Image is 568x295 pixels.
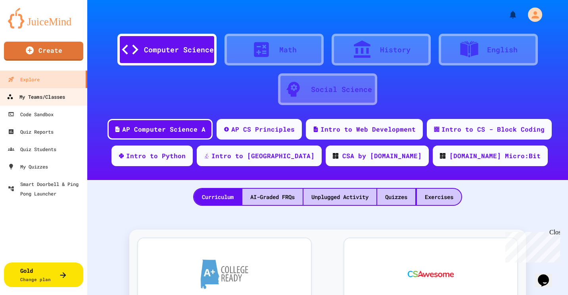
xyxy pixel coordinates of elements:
div: Unplugged Activity [303,189,376,205]
img: logo-orange.svg [8,8,79,29]
div: Smart Doorbell & Ping Pong Launcher [8,179,84,198]
img: CODE_logo_RGB.png [333,153,338,159]
iframe: chat widget [535,263,560,287]
div: My Account [520,6,544,24]
div: AP Computer Science A [122,125,205,134]
div: My Teams/Classes [7,92,65,102]
div: Exercises [417,189,461,205]
a: Create [4,42,83,61]
div: CSA by [DOMAIN_NAME] [342,151,422,161]
div: Explore [8,75,40,84]
div: History [380,44,411,55]
div: Curriculum [194,189,242,205]
div: Social Science [311,84,372,95]
div: English [487,44,518,55]
div: Math [279,44,297,55]
div: Gold [20,266,51,283]
span: Change plan [20,276,51,282]
img: CODE_logo_RGB.png [440,153,445,159]
div: AI-Graded FRQs [242,189,303,205]
img: A+ College Ready [201,259,248,289]
div: Intro to Web Development [320,125,416,134]
div: Quizzes [377,189,415,205]
div: Intro to CS - Block Coding [441,125,545,134]
div: Intro to [GEOGRAPHIC_DATA] [211,151,315,161]
div: [DOMAIN_NAME] Micro:Bit [449,151,541,161]
div: Quiz Reports [8,127,54,136]
iframe: chat widget [502,229,560,262]
div: Chat with us now!Close [3,3,55,50]
div: AP CS Principles [231,125,295,134]
div: My Quizzes [8,162,48,171]
div: Intro to Python [126,151,186,161]
div: Computer Science [144,44,214,55]
button: GoldChange plan [4,262,83,287]
div: Quiz Students [8,144,56,154]
div: Code Sandbox [8,109,54,119]
div: My Notifications [493,8,520,21]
